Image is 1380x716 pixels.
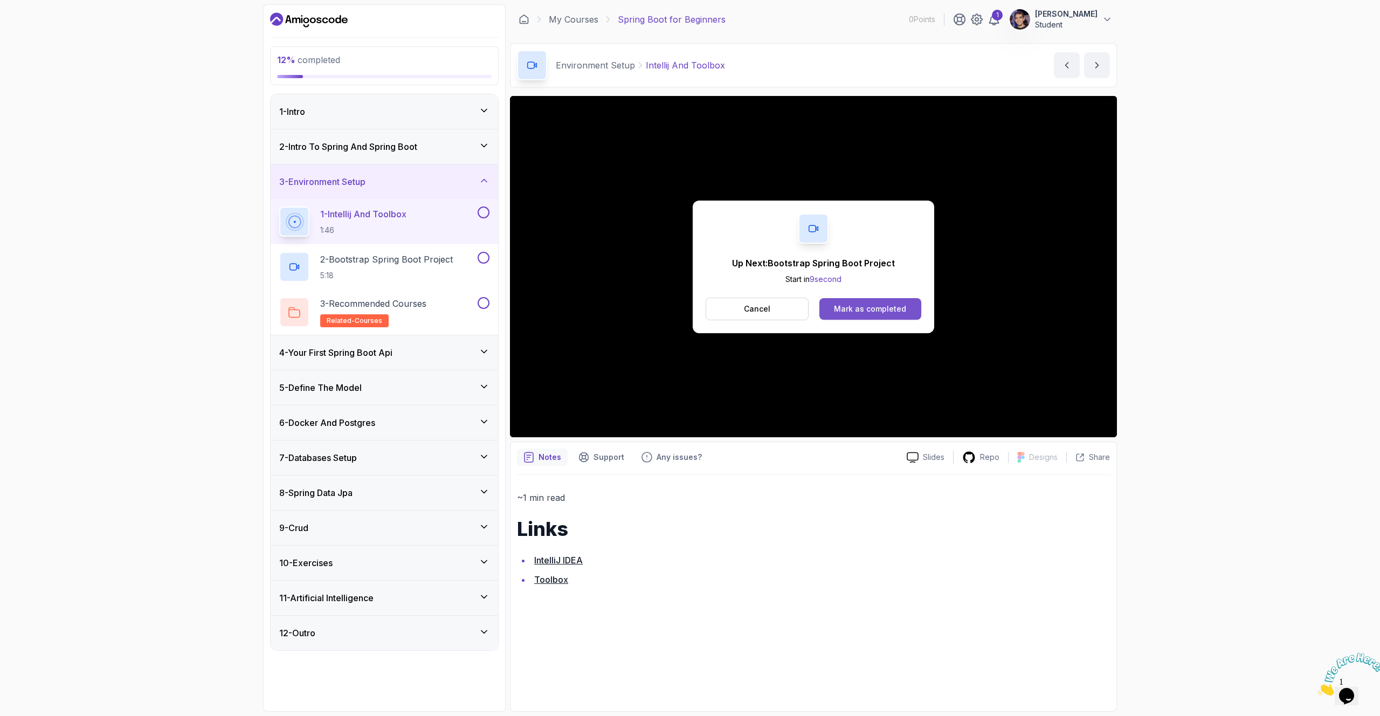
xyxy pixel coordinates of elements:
[271,476,498,510] button: 8-Spring Data Jpa
[1054,52,1080,78] button: previous content
[1009,9,1113,30] button: user profile image[PERSON_NAME]Student
[320,225,406,236] p: 1:46
[534,555,583,566] a: IntelliJ IDEA
[980,452,999,463] p: Repo
[954,451,1008,464] a: Repo
[271,511,498,545] button: 9-Crud
[510,96,1117,437] iframe: 1 - IntelliJ and Toolbox
[1084,52,1110,78] button: next content
[320,253,453,266] p: 2 - Bootstrap Spring Boot Project
[1029,452,1058,463] p: Designs
[646,59,725,72] p: Intellij And Toolbox
[517,449,568,466] button: notes button
[277,54,340,65] span: completed
[279,206,489,237] button: 1-Intellij And Toolbox1:46
[279,346,392,359] h3: 4 - Your First Spring Boot Api
[618,13,726,26] p: Spring Boot for Beginners
[1066,452,1110,463] button: Share
[810,274,841,284] span: 9 second
[635,449,708,466] button: Feedback button
[992,10,1003,20] div: 1
[271,440,498,475] button: 7-Databases Setup
[271,546,498,580] button: 10-Exercises
[279,416,375,429] h3: 6 - Docker And Postgres
[327,316,382,325] span: related-courses
[517,490,1110,505] p: ~1 min read
[834,304,906,314] div: Mark as completed
[271,129,498,164] button: 2-Intro To Spring And Spring Boot
[923,452,944,463] p: Slides
[1010,9,1030,30] img: user profile image
[556,59,635,72] p: Environment Setup
[279,381,362,394] h3: 5 - Define The Model
[519,14,529,25] a: Dashboard
[271,581,498,615] button: 11-Artificial Intelligence
[279,521,308,534] h3: 9 - Crud
[279,297,489,327] button: 3-Recommended Coursesrelated-courses
[4,4,71,47] img: Chat attention grabber
[898,452,953,463] a: Slides
[279,556,333,569] h3: 10 - Exercises
[279,591,374,604] h3: 11 - Artificial Intelligence
[279,175,365,188] h3: 3 - Environment Setup
[1313,649,1380,700] iframe: chat widget
[909,14,935,25] p: 0 Points
[988,13,1000,26] a: 1
[1089,452,1110,463] p: Share
[271,370,498,405] button: 5-Define The Model
[657,452,702,463] p: Any issues?
[539,452,561,463] p: Notes
[279,140,417,153] h3: 2 - Intro To Spring And Spring Boot
[1035,9,1098,19] p: [PERSON_NAME]
[1035,19,1098,30] p: Student
[534,574,568,585] a: Toolbox
[572,449,631,466] button: Support button
[279,486,353,499] h3: 8 - Spring Data Jpa
[549,13,598,26] a: My Courses
[732,274,895,285] p: Start in
[279,105,305,118] h3: 1 - Intro
[594,452,624,463] p: Support
[279,626,315,639] h3: 12 - Outro
[271,616,498,650] button: 12-Outro
[744,304,770,314] p: Cancel
[277,54,295,65] span: 12 %
[732,257,895,270] p: Up Next: Bootstrap Spring Boot Project
[271,335,498,370] button: 4-Your First Spring Boot Api
[279,252,489,282] button: 2-Bootstrap Spring Boot Project5:18
[706,298,809,320] button: Cancel
[320,297,426,310] p: 3 - Recommended Courses
[279,451,357,464] h3: 7 - Databases Setup
[271,94,498,129] button: 1-Intro
[517,518,1110,540] h1: Links
[271,405,498,440] button: 6-Docker And Postgres
[819,298,921,320] button: Mark as completed
[320,270,453,281] p: 5:18
[270,11,348,29] a: Dashboard
[320,208,406,221] p: 1 - Intellij And Toolbox
[271,164,498,199] button: 3-Environment Setup
[4,4,9,13] span: 1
